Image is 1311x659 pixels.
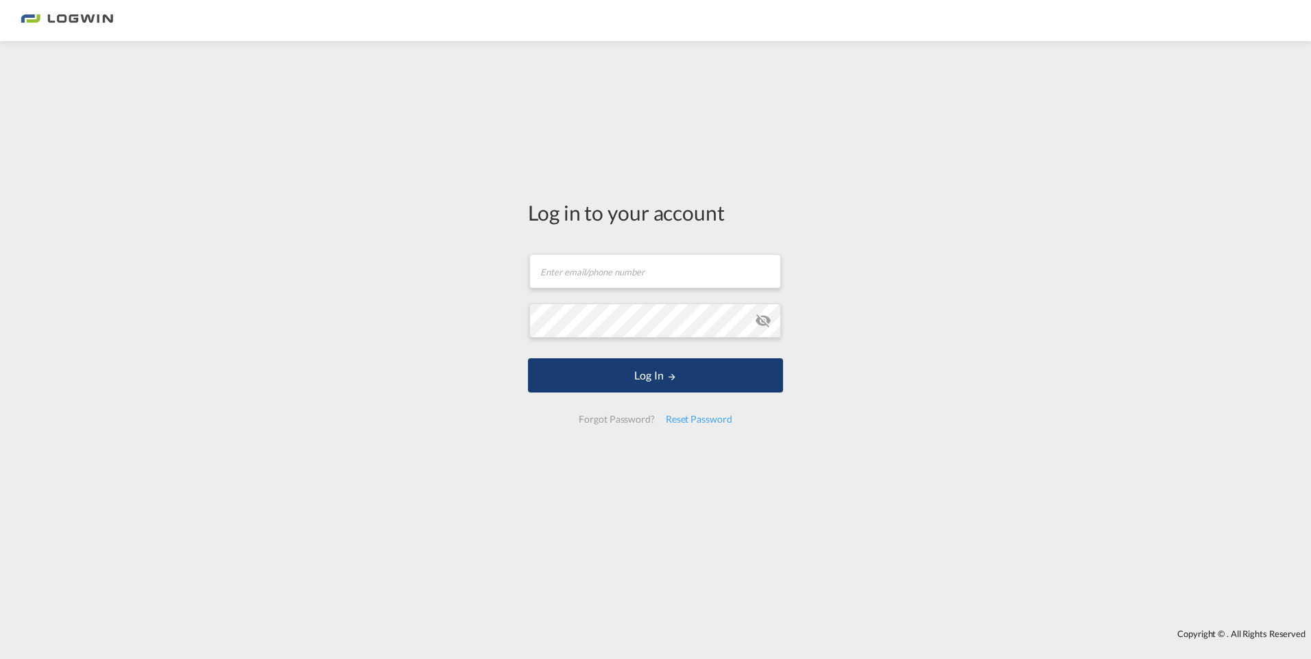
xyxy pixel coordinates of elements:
button: LOGIN [528,358,783,393]
div: Reset Password [660,407,738,432]
div: Forgot Password? [573,407,660,432]
div: Log in to your account [528,198,783,227]
md-icon: icon-eye-off [755,312,771,329]
input: Enter email/phone number [529,254,781,288]
img: 2761ae10d95411efa20a1f5e0282d2d7.png [21,5,113,36]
